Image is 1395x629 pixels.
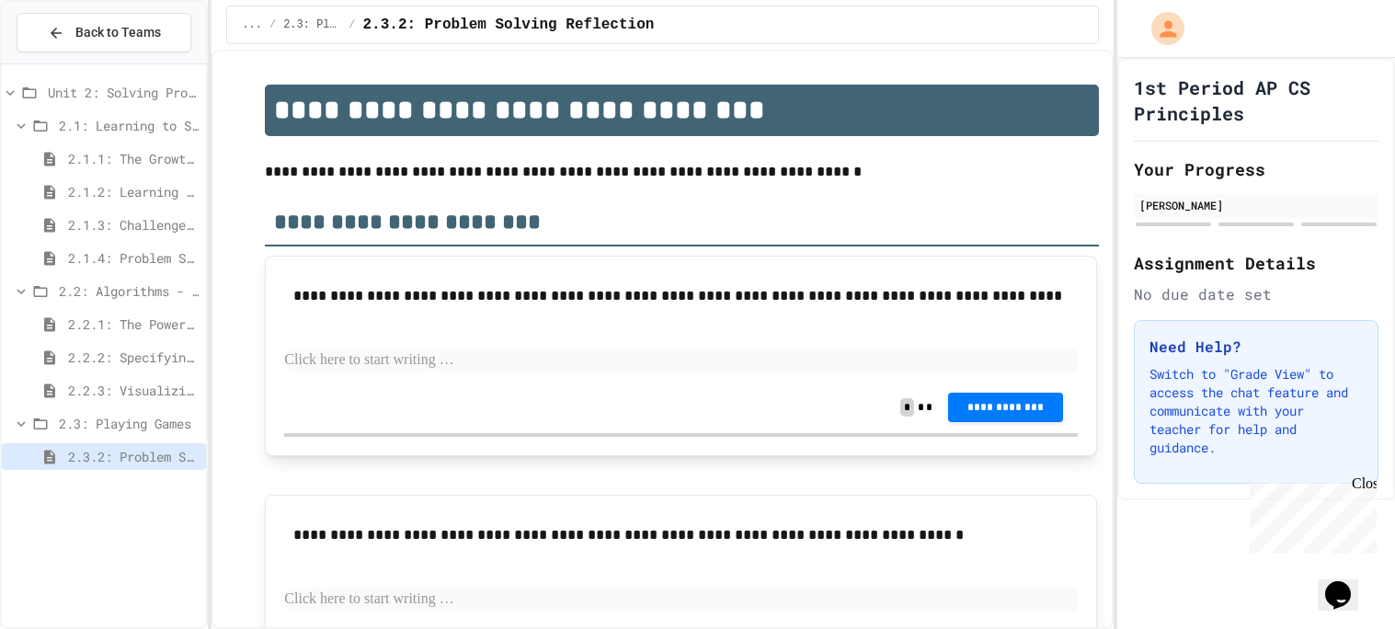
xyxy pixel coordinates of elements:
span: 2.1: Learning to Solve Hard Problems [59,116,199,135]
h2: Assignment Details [1134,250,1378,276]
span: 2.1.4: Problem Solving Practice [68,248,199,268]
span: 2.2.2: Specifying Ideas with Pseudocode [68,348,199,367]
span: 2.1.2: Learning to Solve Hard Problems [68,182,199,201]
span: 2.3: Playing Games [59,414,199,433]
span: / [269,17,276,32]
span: 2.1.1: The Growth Mindset [68,149,199,168]
span: Unit 2: Solving Problems in Computer Science [48,83,199,102]
h2: Your Progress [1134,156,1378,182]
span: 2.3: Playing Games [283,17,341,32]
iframe: chat widget [1318,555,1377,611]
button: Back to Teams [17,13,191,52]
span: 2.3.2: Problem Solving Reflection [68,447,199,466]
div: Chat with us now!Close [7,7,127,117]
span: 2.2.1: The Power of Algorithms [68,314,199,334]
div: My Account [1132,7,1189,50]
span: 2.3.2: Problem Solving Reflection [362,14,654,36]
span: ... [242,17,262,32]
span: / [349,17,355,32]
h1: 1st Period AP CS Principles [1134,74,1378,126]
p: Switch to "Grade View" to access the chat feature and communicate with your teacher for help and ... [1149,365,1363,457]
span: 2.2: Algorithms - from Pseudocode to Flowcharts [59,281,199,301]
span: 2.1.3: Challenge Problem - The Bridge [68,215,199,234]
span: 2.2.3: Visualizing Logic with Flowcharts [68,381,199,400]
div: [PERSON_NAME] [1139,197,1373,213]
h3: Need Help? [1149,336,1363,358]
div: No due date set [1134,283,1378,305]
iframe: chat widget [1242,475,1377,554]
span: Back to Teams [75,23,161,42]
